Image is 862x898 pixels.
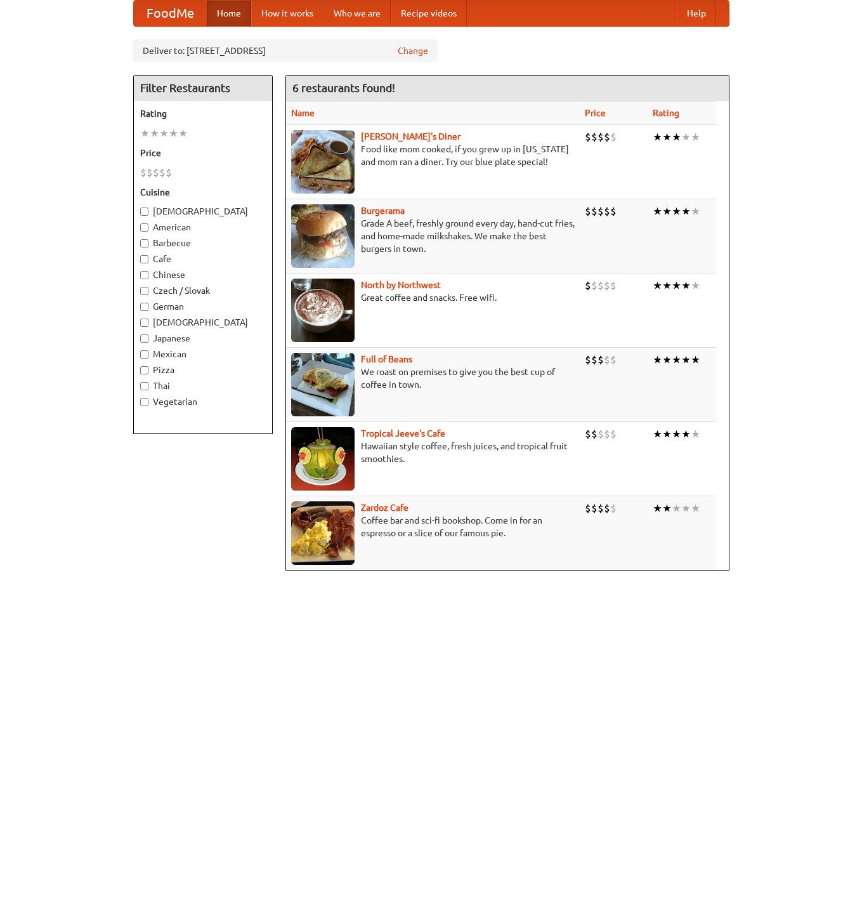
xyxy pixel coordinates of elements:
[653,501,662,515] li: ★
[604,204,610,218] li: $
[291,366,575,391] p: We roast on premises to give you the best cup of coffee in town.
[140,319,148,327] input: [DEMOGRAPHIC_DATA]
[361,428,445,439] a: Tropical Jeeve's Cafe
[140,287,148,295] input: Czech / Slovak
[361,131,460,142] b: [PERSON_NAME]'s Diner
[140,239,148,248] input: Barbecue
[691,427,700,441] li: ★
[681,204,691,218] li: ★
[291,501,355,565] img: zardoz.jpg
[662,279,672,293] li: ★
[653,427,662,441] li: ★
[291,440,575,465] p: Hawaiian style coffee, fresh juices, and tropical fruit smoothies.
[140,126,150,140] li: ★
[585,108,606,118] a: Price
[677,1,716,26] a: Help
[291,217,575,255] p: Grade A beef, freshly ground every day, hand-cut fries, and home-made milkshakes. We make the bes...
[598,279,604,293] li: $
[691,501,700,515] li: ★
[653,279,662,293] li: ★
[585,501,591,515] li: $
[672,279,681,293] li: ★
[585,279,591,293] li: $
[140,303,148,311] input: German
[672,427,681,441] li: ★
[691,204,700,218] li: ★
[133,39,438,62] div: Deliver to: [STREET_ADDRESS]
[662,204,672,218] li: ★
[291,279,355,342] img: north.jpg
[140,147,266,159] h5: Price
[140,332,266,345] label: Japanese
[291,204,355,268] img: burgerama.jpg
[140,186,266,199] h5: Cuisine
[672,130,681,144] li: ★
[604,130,610,144] li: $
[398,44,428,57] a: Change
[585,204,591,218] li: $
[140,221,266,234] label: American
[140,364,266,376] label: Pizza
[604,353,610,367] li: $
[291,353,355,416] img: beans.jpg
[159,126,169,140] li: ★
[207,1,251,26] a: Home
[140,316,266,329] label: [DEMOGRAPHIC_DATA]
[591,501,598,515] li: $
[691,279,700,293] li: ★
[150,126,159,140] li: ★
[169,126,178,140] li: ★
[291,108,315,118] a: Name
[691,130,700,144] li: ★
[140,380,266,392] label: Thai
[681,353,691,367] li: ★
[140,366,148,374] input: Pizza
[140,107,266,120] h5: Rating
[591,204,598,218] li: $
[140,205,266,218] label: [DEMOGRAPHIC_DATA]
[653,353,662,367] li: ★
[361,354,412,364] b: Full of Beans
[178,126,188,140] li: ★
[591,130,598,144] li: $
[140,398,148,406] input: Vegetarian
[140,253,266,265] label: Cafe
[610,279,617,293] li: $
[153,166,159,180] li: $
[147,166,153,180] li: $
[591,427,598,441] li: $
[140,223,148,232] input: American
[323,1,391,26] a: Who we are
[134,1,207,26] a: FoodMe
[610,353,617,367] li: $
[140,255,148,263] input: Cafe
[166,166,172,180] li: $
[653,130,662,144] li: ★
[134,76,272,101] h4: Filter Restaurants
[140,395,266,408] label: Vegetarian
[361,503,408,513] a: Zardoz Cafe
[291,291,575,304] p: Great coffee and snacks. Free wifi.
[591,279,598,293] li: $
[140,284,266,297] label: Czech / Slovak
[291,514,575,539] p: Coffee bar and sci-fi bookshop. Come in for an espresso or a slice of our famous pie.
[361,280,441,290] a: North by Northwest
[610,427,617,441] li: $
[610,501,617,515] li: $
[361,206,405,216] b: Burgerama
[291,143,575,168] p: Food like mom cooked, if you grew up in [US_STATE] and mom ran a diner. Try our blue plate special!
[604,279,610,293] li: $
[672,501,681,515] li: ★
[681,501,691,515] li: ★
[653,108,679,118] a: Rating
[662,501,672,515] li: ★
[140,166,147,180] li: $
[672,204,681,218] li: ★
[598,204,604,218] li: $
[598,427,604,441] li: $
[604,501,610,515] li: $
[391,1,467,26] a: Recipe videos
[591,353,598,367] li: $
